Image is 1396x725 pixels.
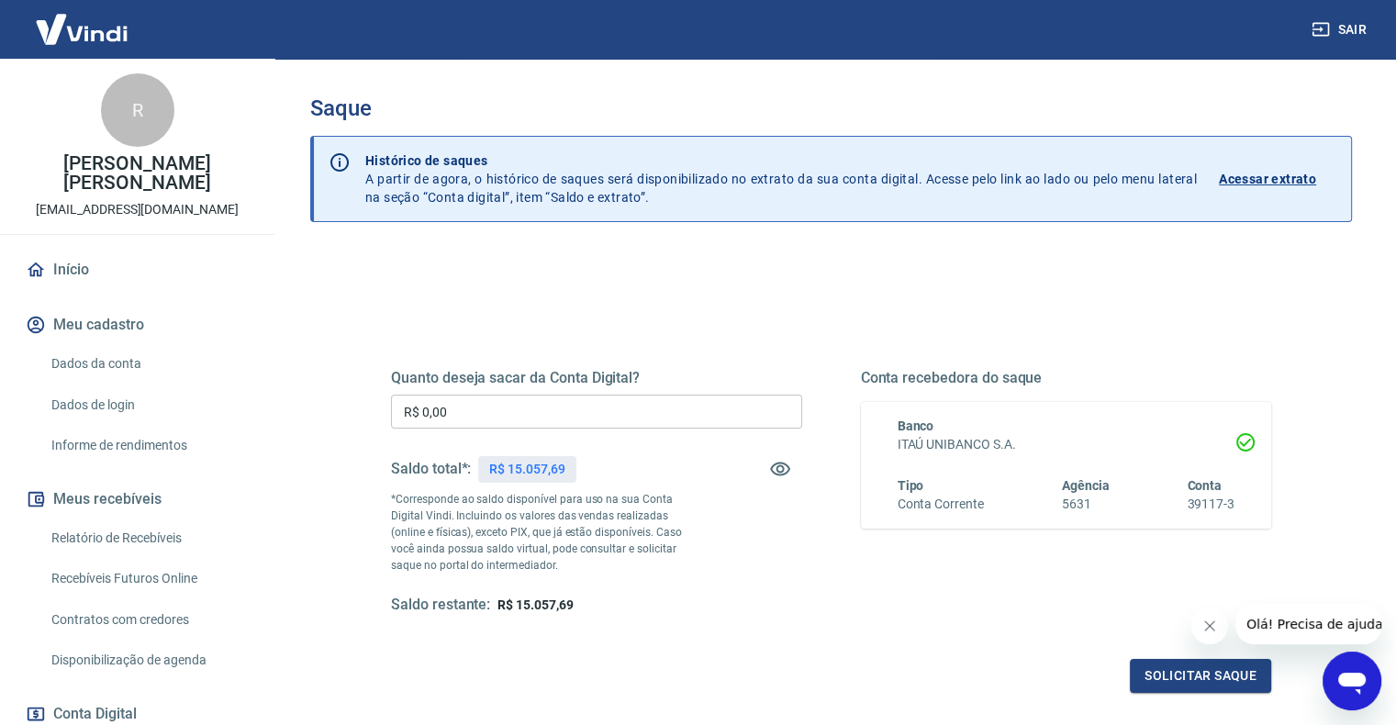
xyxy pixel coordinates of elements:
button: Sair [1308,13,1374,47]
img: Vindi [22,1,141,57]
h3: Saque [310,95,1352,121]
button: Meu cadastro [22,305,252,345]
a: Relatório de Recebíveis [44,519,252,557]
a: Contratos com credores [44,601,252,639]
h5: Quanto deseja sacar da Conta Digital? [391,369,802,387]
h5: Saldo total*: [391,460,471,478]
span: Olá! Precisa de ajuda? [11,13,154,28]
h5: Saldo restante: [391,596,490,615]
iframe: Mensagem da empresa [1235,604,1381,644]
a: Disponibilização de agenda [44,641,252,679]
h6: ITAÚ UNIBANCO S.A. [898,435,1235,454]
a: Informe de rendimentos [44,427,252,464]
p: *Corresponde ao saldo disponível para uso na sua Conta Digital Vindi. Incluindo os valores das ve... [391,491,699,574]
a: Recebíveis Futuros Online [44,560,252,597]
div: R [101,73,174,147]
h6: 5631 [1062,495,1110,514]
p: Histórico de saques [365,151,1197,170]
p: R$ 15.057,69 [489,460,564,479]
a: Dados da conta [44,345,252,383]
span: Banco [898,418,934,433]
h6: 39117-3 [1187,495,1234,514]
span: Agência [1062,478,1110,493]
iframe: Botão para abrir a janela de mensagens [1323,652,1381,710]
iframe: Fechar mensagem [1191,608,1228,644]
a: Acessar extrato [1219,151,1336,206]
span: Conta [1187,478,1222,493]
a: Dados de login [44,386,252,424]
span: Tipo [898,478,924,493]
span: R$ 15.057,69 [497,597,573,612]
button: Meus recebíveis [22,479,252,519]
p: [PERSON_NAME] [PERSON_NAME] [15,154,260,193]
h6: Conta Corrente [898,495,984,514]
p: [EMAIL_ADDRESS][DOMAIN_NAME] [36,200,239,219]
a: Início [22,250,252,290]
button: Solicitar saque [1130,659,1271,693]
p: Acessar extrato [1219,170,1316,188]
p: A partir de agora, o histórico de saques será disponibilizado no extrato da sua conta digital. Ac... [365,151,1197,206]
h5: Conta recebedora do saque [861,369,1272,387]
